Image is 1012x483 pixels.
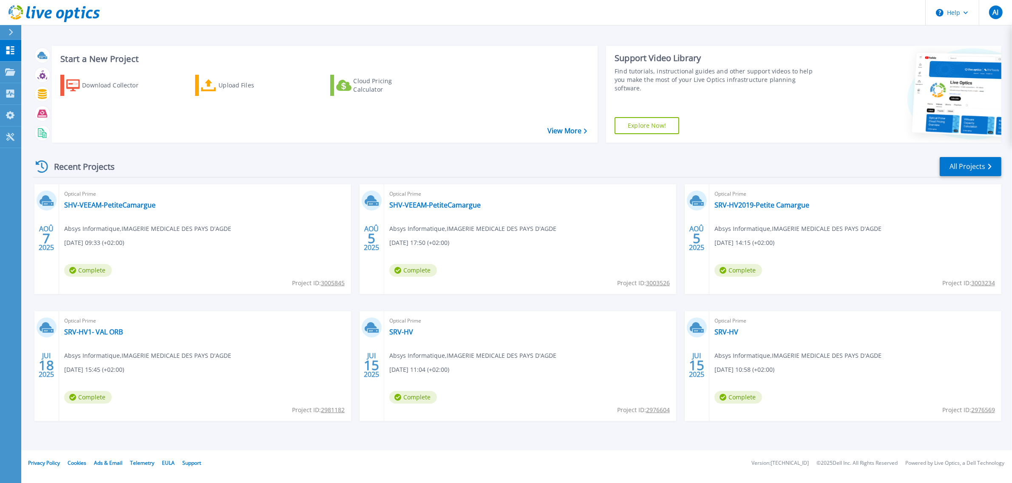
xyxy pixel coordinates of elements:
[617,405,670,415] span: Project ID:
[64,316,346,326] span: Optical Prime
[330,75,425,96] a: Cloud Pricing Calculator
[389,328,413,336] a: SRV-HV
[64,201,156,209] a: SHV-VEEAM-PetiteCamargue
[992,9,998,16] span: AI
[389,351,556,360] span: Absys Informatique , IMAGERIE MEDICALE DES PAYS D'AGDE
[714,328,738,336] a: SRV-HV
[714,201,809,209] a: SRV-HV2019-Petite Camargue
[64,264,112,277] span: Complete
[64,365,124,374] span: [DATE] 15:45 (+02:00)
[218,77,286,94] div: Upload Files
[389,201,481,209] a: SHV-VEEAM-PetiteCamargue
[942,278,995,288] span: Project ID:
[714,224,882,233] span: Absys Informatique , IMAGERIE MEDICALE DES PAYS D'AGDE
[971,406,995,414] tcxspan: Call 2976569 via 3CX
[547,127,587,135] a: View More
[28,459,60,466] a: Privacy Policy
[292,405,345,415] span: Project ID:
[389,238,449,247] span: [DATE] 17:50 (+02:00)
[940,157,1001,176] a: All Projects
[182,459,201,466] a: Support
[751,461,809,466] li: Version: [TECHNICAL_ID]
[389,316,671,326] span: Optical Prime
[363,350,380,381] div: JUI 2025
[368,235,375,242] span: 5
[693,235,700,242] span: 5
[68,459,86,466] a: Cookies
[714,238,774,247] span: [DATE] 14:15 (+02:00)
[60,54,587,64] h3: Start a New Project
[64,238,124,247] span: [DATE] 09:33 (+02:00)
[39,362,54,369] span: 18
[33,156,126,177] div: Recent Projects
[38,223,54,254] div: AOÛ 2025
[60,75,155,96] a: Download Collector
[363,223,380,254] div: AOÛ 2025
[816,461,898,466] li: © 2025 Dell Inc. All Rights Reserved
[389,365,449,374] span: [DATE] 11:04 (+02:00)
[82,77,150,94] div: Download Collector
[389,189,671,199] span: Optical Prime
[130,459,154,466] a: Telemetry
[354,77,422,94] div: Cloud Pricing Calculator
[43,235,50,242] span: 7
[292,278,345,288] span: Project ID:
[689,362,704,369] span: 15
[646,406,670,414] tcxspan: Call 2976604 via 3CX
[64,391,112,404] span: Complete
[714,316,996,326] span: Optical Prime
[389,224,556,233] span: Absys Informatique , IMAGERIE MEDICALE DES PAYS D'AGDE
[162,459,175,466] a: EULA
[64,328,123,336] a: SRV-HV1- VAL ORB
[905,461,1004,466] li: Powered by Live Optics, a Dell Technology
[364,362,379,369] span: 15
[615,117,679,134] a: Explore Now!
[615,67,818,93] div: Find tutorials, instructional guides and other support videos to help you make the most of your L...
[64,189,346,199] span: Optical Prime
[689,350,705,381] div: JUI 2025
[942,405,995,415] span: Project ID:
[321,279,345,287] tcxspan: Call 3005845 via 3CX
[38,350,54,381] div: JUI 2025
[94,459,122,466] a: Ads & Email
[646,279,670,287] tcxspan: Call 3003526 via 3CX
[195,75,290,96] a: Upload Files
[714,264,762,277] span: Complete
[714,189,996,199] span: Optical Prime
[714,365,774,374] span: [DATE] 10:58 (+02:00)
[714,351,882,360] span: Absys Informatique , IMAGERIE MEDICALE DES PAYS D'AGDE
[321,406,345,414] tcxspan: Call 2981182 via 3CX
[389,391,437,404] span: Complete
[714,391,762,404] span: Complete
[64,351,231,360] span: Absys Informatique , IMAGERIE MEDICALE DES PAYS D'AGDE
[617,278,670,288] span: Project ID:
[389,264,437,277] span: Complete
[971,279,995,287] tcxspan: Call 3003234 via 3CX
[689,223,705,254] div: AOÛ 2025
[64,224,231,233] span: Absys Informatique , IMAGERIE MEDICALE DES PAYS D'AGDE
[615,53,818,64] div: Support Video Library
